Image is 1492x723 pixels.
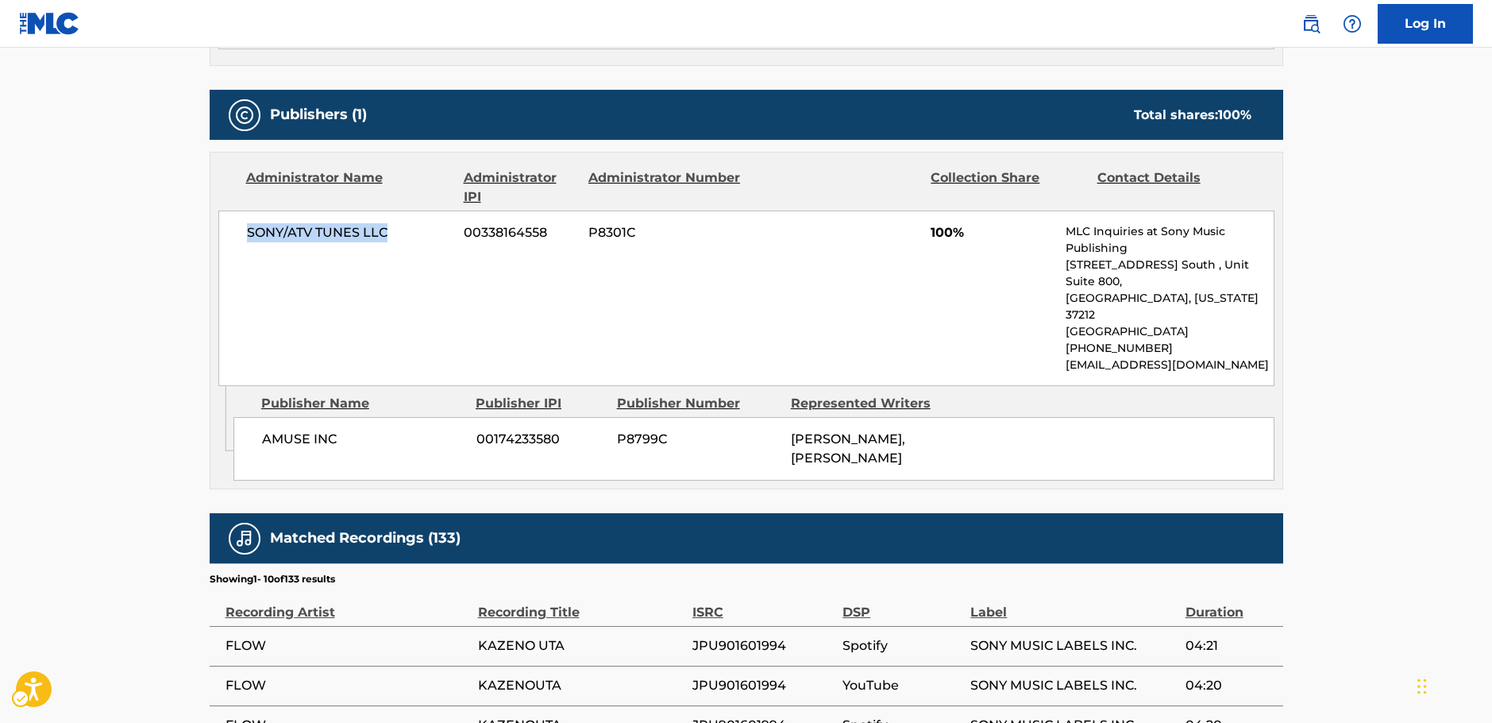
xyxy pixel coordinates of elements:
[476,394,605,413] div: Publisher IPI
[1066,323,1273,340] p: [GEOGRAPHIC_DATA]
[1186,586,1275,622] div: Duration
[970,636,1177,655] span: SONY MUSIC LABELS INC.
[791,394,953,413] div: Represented Writers
[1378,4,1473,44] a: Log In
[931,168,1085,207] div: Collection Share
[617,430,779,449] span: P8799C
[261,394,464,413] div: Publisher Name
[842,636,962,655] span: Spotify
[270,106,367,124] h5: Publishers (1)
[235,106,254,125] img: Publishers
[692,636,835,655] span: JPU901601994
[262,430,465,449] span: AMUSE INC
[1066,223,1273,257] p: MLC Inquiries at Sony Music Publishing
[210,572,335,586] p: Showing 1 - 10 of 133 results
[692,676,835,695] span: JPU901601994
[247,223,453,242] span: SONY/ATV TUNES LLC
[1413,647,1492,723] div: Chat Widget
[464,168,576,207] div: Administrator IPI
[1186,636,1275,655] span: 04:21
[226,636,470,655] span: FLOW
[1066,340,1273,357] p: [PHONE_NUMBER]
[226,676,470,695] span: FLOW
[791,431,905,466] span: [PERSON_NAME], [PERSON_NAME]
[617,394,779,413] div: Publisher Number
[588,168,742,207] div: Administrator Number
[588,223,742,242] span: P8301C
[1413,647,1492,723] iframe: Hubspot Iframe
[476,430,605,449] span: 00174233580
[1218,107,1251,122] span: 100 %
[478,586,684,622] div: Recording Title
[1066,257,1273,290] p: [STREET_ADDRESS] South , Unit Suite 800,
[1066,357,1273,373] p: [EMAIL_ADDRESS][DOMAIN_NAME]
[1343,14,1362,33] img: help
[1417,663,1427,710] div: Drag
[842,586,962,622] div: DSP
[478,636,684,655] span: KAZENO UTA
[1134,106,1251,125] div: Total shares:
[970,676,1177,695] span: SONY MUSIC LABELS INC.
[931,223,1054,242] span: 100%
[270,529,461,547] h5: Matched Recordings (133)
[1097,168,1251,207] div: Contact Details
[842,676,962,695] span: YouTube
[970,586,1177,622] div: Label
[246,168,452,207] div: Administrator Name
[692,586,835,622] div: ISRC
[478,676,684,695] span: KAZENOUTA
[1301,14,1320,33] img: search
[1066,290,1273,323] p: [GEOGRAPHIC_DATA], [US_STATE] 37212
[1186,676,1275,695] span: 04:20
[19,12,80,35] img: MLC Logo
[226,586,470,622] div: Recording Artist
[464,223,576,242] span: 00338164558
[235,529,254,548] img: Matched Recordings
